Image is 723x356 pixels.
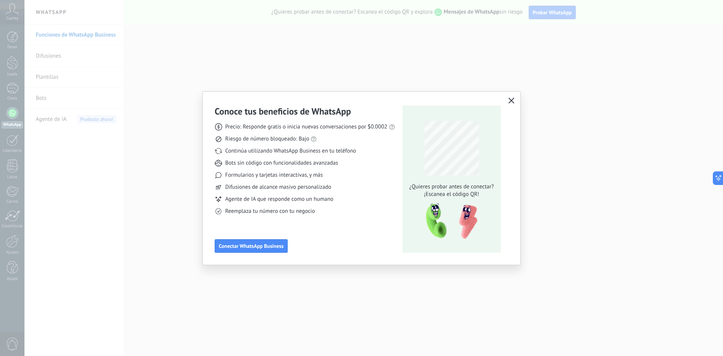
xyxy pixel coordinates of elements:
button: Conectar WhatsApp Business [215,239,288,253]
span: Difusiones de alcance masivo personalizado [225,183,331,191]
span: Formularios y tarjetas interactivas, y más [225,171,323,179]
span: ¡Escanea el código QR! [407,191,496,198]
span: Continúa utilizando WhatsApp Business en tu teléfono [225,147,356,155]
span: Riesgo de número bloqueado: Bajo [225,135,309,143]
span: Reemplaza tu número con tu negocio [225,208,315,215]
span: ¿Quieres probar antes de conectar? [407,183,496,191]
span: Conectar WhatsApp Business [219,243,284,249]
img: qr-pic-1x.png [419,201,479,241]
span: Precio: Responde gratis o inicia nuevas conversaciones por $0.0002 [225,123,387,131]
span: Bots sin código con funcionalidades avanzadas [225,159,338,167]
span: Agente de IA que responde como un humano [225,196,333,203]
h3: Conoce tus beneficios de WhatsApp [215,105,351,117]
